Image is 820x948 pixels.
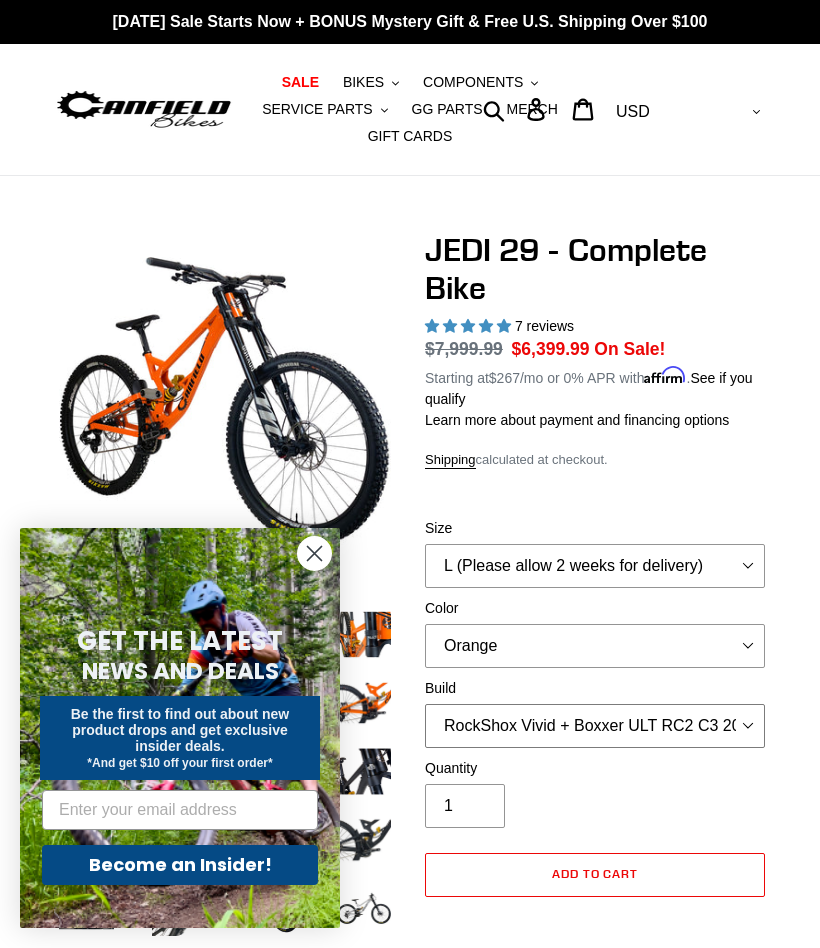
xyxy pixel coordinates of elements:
label: Quantity [425,758,765,779]
span: Affirm [644,367,686,384]
button: Close dialog [297,536,332,571]
button: Become an Insider! [42,845,318,885]
img: Load image into Gallery viewer, JEDI 29 - Complete Bike [333,740,396,803]
span: Add to cart [552,866,639,881]
span: Be the first to find out about new product drops and get exclusive insider deals. [71,706,290,754]
span: 7 reviews [515,318,574,334]
span: SALE [282,74,319,91]
span: NEWS AND DEALS [82,655,279,687]
img: Load image into Gallery viewer, JEDI 29 - Complete Bike [333,877,396,940]
span: $6,399.99 [512,339,590,359]
button: Add to cart [425,853,765,897]
a: Shipping [425,452,476,469]
img: Load image into Gallery viewer, JEDI 29 - Complete Bike [333,809,396,872]
label: Build [425,678,765,699]
a: GG PARTS [402,96,493,123]
span: On Sale! [594,336,665,362]
label: Size [425,518,765,539]
span: $267 [489,370,520,386]
img: Load image into Gallery viewer, JEDI 29 - Complete Bike [333,672,396,735]
h1: JEDI 29 - Complete Bike [425,231,765,308]
span: BIKES [343,74,384,91]
span: GG PARTS [412,101,483,118]
a: GIFT CARDS [358,123,463,150]
div: calculated at checkout. [425,450,765,470]
span: 5.00 stars [425,318,515,334]
span: GET THE LATEST [77,623,283,659]
p: Starting at /mo or 0% APR with . [425,363,765,410]
span: *And get $10 off your first order* [87,756,272,770]
span: GIFT CARDS [368,128,453,145]
a: SALE [272,69,329,96]
img: Load image into Gallery viewer, JEDI 29 - Complete Bike [333,603,396,666]
a: See if you qualify - Learn more about Affirm Financing (opens in modal) [425,370,753,407]
img: Canfield Bikes [55,87,233,131]
input: Enter your email address [42,790,318,830]
button: SERVICE PARTS [252,96,397,123]
a: Learn more about payment and financing options [425,412,729,428]
span: COMPONENTS [423,74,523,91]
span: SERVICE PARTS [262,101,372,118]
button: COMPONENTS [413,69,548,96]
s: $7,999.99 [425,339,503,359]
label: Color [425,598,765,619]
button: BIKES [333,69,409,96]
